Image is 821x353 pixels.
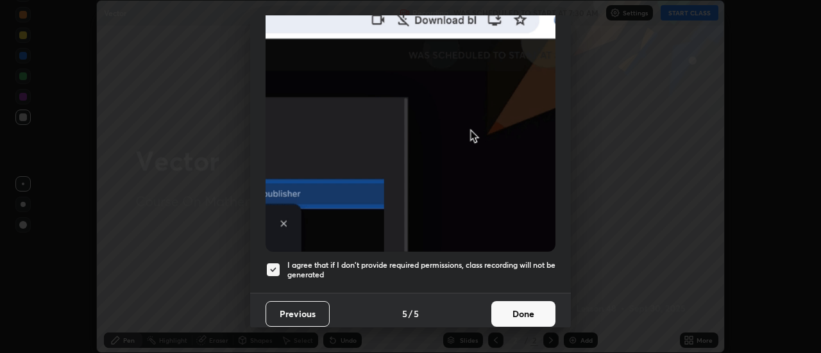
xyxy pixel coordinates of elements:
[409,307,412,320] h4: /
[414,307,419,320] h4: 5
[491,301,555,327] button: Done
[402,307,407,320] h4: 5
[266,301,330,327] button: Previous
[287,260,555,280] h5: I agree that if I don't provide required permissions, class recording will not be generated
